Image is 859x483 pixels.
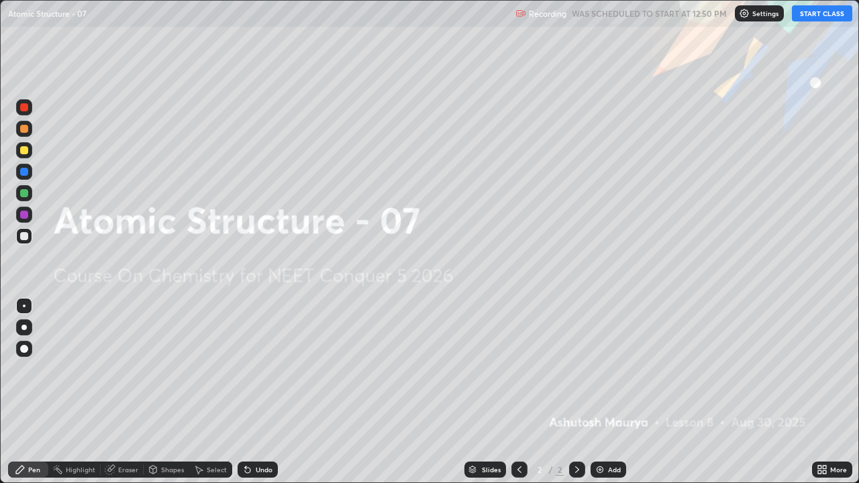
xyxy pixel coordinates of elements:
[792,5,852,21] button: START CLASS
[533,466,546,474] div: 2
[515,8,526,19] img: recording.375f2c34.svg
[28,466,40,473] div: Pen
[556,464,564,476] div: 2
[739,8,750,19] img: class-settings-icons
[118,466,138,473] div: Eraser
[572,7,727,19] h5: WAS SCHEDULED TO START AT 12:50 PM
[595,464,605,475] img: add-slide-button
[8,8,87,19] p: Atomic Structure - 07
[482,466,501,473] div: Slides
[752,10,778,17] p: Settings
[207,466,227,473] div: Select
[529,9,566,19] p: Recording
[256,466,272,473] div: Undo
[66,466,95,473] div: Highlight
[549,466,553,474] div: /
[608,466,621,473] div: Add
[830,466,847,473] div: More
[161,466,184,473] div: Shapes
